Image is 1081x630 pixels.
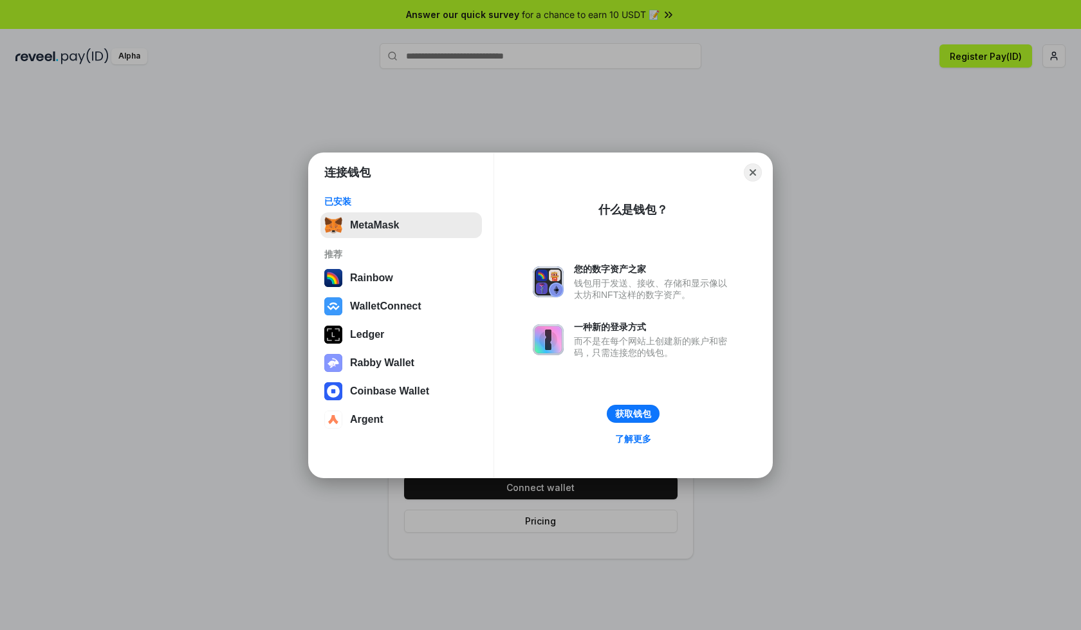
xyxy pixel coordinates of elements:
[574,321,734,333] div: 一种新的登录方式
[324,326,342,344] img: svg+xml,%3Csvg%20xmlns%3D%22http%3A%2F%2Fwww.w3.org%2F2000%2Fsvg%22%20width%3D%2228%22%20height%3...
[607,431,659,447] a: 了解更多
[350,301,421,312] div: WalletConnect
[615,433,651,445] div: 了解更多
[350,357,414,369] div: Rabby Wallet
[320,378,482,404] button: Coinbase Wallet
[320,212,482,238] button: MetaMask
[350,272,393,284] div: Rainbow
[350,414,383,425] div: Argent
[574,277,734,301] div: 钱包用于发送、接收、存储和显示像以太坊和NFT这样的数字资产。
[324,165,371,180] h1: 连接钱包
[324,196,478,207] div: 已安装
[320,322,482,347] button: Ledger
[744,163,762,181] button: Close
[533,324,564,355] img: svg+xml,%3Csvg%20xmlns%3D%22http%3A%2F%2Fwww.w3.org%2F2000%2Fsvg%22%20fill%3D%22none%22%20viewBox...
[533,266,564,297] img: svg+xml,%3Csvg%20xmlns%3D%22http%3A%2F%2Fwww.w3.org%2F2000%2Fsvg%22%20fill%3D%22none%22%20viewBox...
[574,263,734,275] div: 您的数字资产之家
[598,202,668,218] div: 什么是钱包？
[324,216,342,234] img: svg+xml,%3Csvg%20fill%3D%22none%22%20height%3D%2233%22%20viewBox%3D%220%200%2035%2033%22%20width%...
[324,354,342,372] img: svg+xml,%3Csvg%20xmlns%3D%22http%3A%2F%2Fwww.w3.org%2F2000%2Fsvg%22%20fill%3D%22none%22%20viewBox...
[607,405,660,423] button: 获取钱包
[320,293,482,319] button: WalletConnect
[324,248,478,260] div: 推荐
[615,408,651,420] div: 获取钱包
[324,411,342,429] img: svg+xml,%3Csvg%20width%3D%2228%22%20height%3D%2228%22%20viewBox%3D%220%200%2028%2028%22%20fill%3D...
[350,219,399,231] div: MetaMask
[320,265,482,291] button: Rainbow
[320,407,482,432] button: Argent
[324,269,342,287] img: svg+xml,%3Csvg%20width%3D%22120%22%20height%3D%22120%22%20viewBox%3D%220%200%20120%20120%22%20fil...
[350,329,384,340] div: Ledger
[324,382,342,400] img: svg+xml,%3Csvg%20width%3D%2228%22%20height%3D%2228%22%20viewBox%3D%220%200%2028%2028%22%20fill%3D...
[574,335,734,358] div: 而不是在每个网站上创建新的账户和密码，只需连接您的钱包。
[324,297,342,315] img: svg+xml,%3Csvg%20width%3D%2228%22%20height%3D%2228%22%20viewBox%3D%220%200%2028%2028%22%20fill%3D...
[350,385,429,397] div: Coinbase Wallet
[320,350,482,376] button: Rabby Wallet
